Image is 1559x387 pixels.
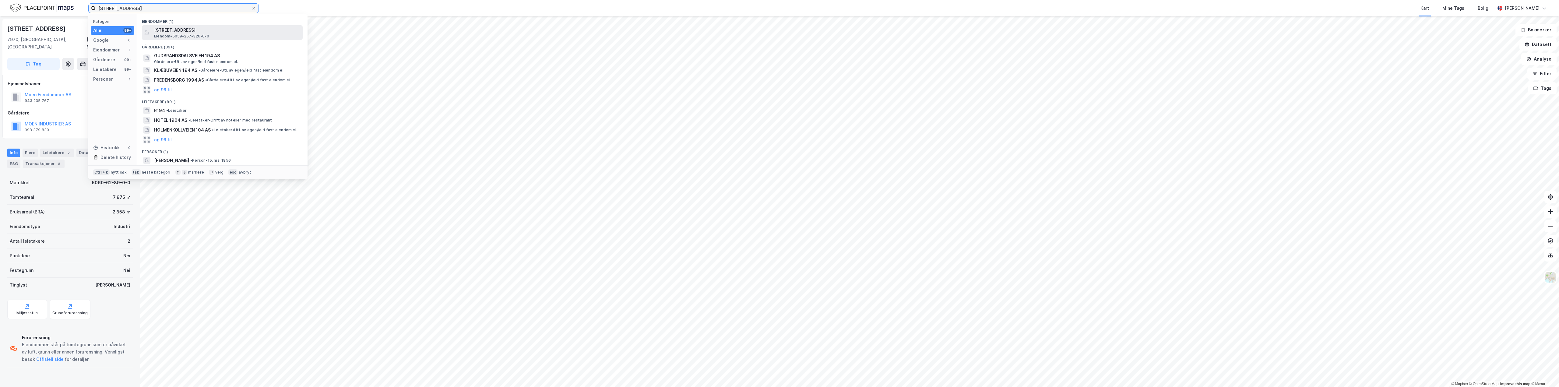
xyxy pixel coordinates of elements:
[1478,5,1488,12] div: Bolig
[1469,382,1499,386] a: OpenStreetMap
[93,46,120,54] div: Eiendommer
[93,19,134,24] div: Kategori
[215,170,223,175] div: velg
[239,170,251,175] div: avbryt
[10,194,34,201] div: Tomteareal
[123,57,132,62] div: 99+
[93,144,120,151] div: Historikk
[1515,24,1557,36] button: Bokmerker
[199,68,284,73] span: Gårdeiere • Utl. av egen/leid fast eiendom el.
[1500,382,1530,386] a: Improve this map
[113,208,130,216] div: 2 858 ㎡
[154,86,172,93] button: og 96 til
[154,26,300,34] span: [STREET_ADDRESS]
[123,28,132,33] div: 99+
[113,194,130,201] div: 7 975 ㎡
[188,118,272,123] span: Leietaker • Drift av hoteller med restaurant
[114,223,130,230] div: Industri
[1519,38,1557,51] button: Datasett
[228,169,238,175] div: esc
[154,67,197,74] span: KLÆBUVEIEN 194 AS
[1451,382,1468,386] a: Mapbox
[154,34,209,39] span: Eiendom • 5059-257-326-0-0
[188,118,190,122] span: •
[7,160,20,168] div: ESG
[25,98,49,103] div: 943 235 767
[137,145,308,156] div: Personer (1)
[93,76,113,83] div: Personer
[154,136,172,143] button: og 96 til
[1420,5,1429,12] div: Kart
[7,149,20,157] div: Info
[22,334,130,341] div: Forurensning
[76,149,99,157] div: Datasett
[127,77,132,82] div: 1
[100,154,131,161] div: Delete history
[123,67,132,72] div: 99+
[10,281,27,289] div: Tinglyst
[205,78,207,82] span: •
[127,145,132,150] div: 0
[1528,82,1557,94] button: Tags
[190,158,192,163] span: •
[93,27,101,34] div: Alle
[190,158,231,163] span: Person • 15. mai 1956
[142,170,171,175] div: neste kategori
[1529,358,1559,387] iframe: Chat Widget
[10,179,30,186] div: Matrikkel
[205,78,291,83] span: Gårdeiere • Utl. av egen/leid fast eiendom el.
[1545,272,1556,283] img: Z
[137,95,308,106] div: Leietakere (99+)
[154,157,189,164] span: [PERSON_NAME]
[8,109,132,117] div: Gårdeiere
[154,107,165,114] span: R194
[199,68,200,72] span: •
[166,108,168,113] span: •
[154,52,300,59] span: GUDBRANDSDALSVEIEN 194 AS
[1527,68,1557,80] button: Filter
[123,252,130,259] div: Nei
[154,126,211,134] span: HOLMENKOLLVEIEN 104 AS
[93,56,115,63] div: Gårdeiere
[7,58,60,70] button: Tag
[188,170,204,175] div: markere
[1505,5,1540,12] div: [PERSON_NAME]
[154,59,238,64] span: Gårdeiere • Utl. av egen/leid fast eiendom el.
[65,150,72,156] div: 2
[1442,5,1464,12] div: Mine Tags
[10,267,33,274] div: Festegrunn
[23,149,38,157] div: Eiere
[123,267,130,274] div: Nei
[22,341,130,363] div: Eiendommen står på tomtegrunn som er påvirket av luft, grunn eller annen forurensning. Vennligst ...
[212,128,214,132] span: •
[93,66,117,73] div: Leietakere
[40,149,74,157] div: Leietakere
[7,36,86,51] div: 7970, [GEOGRAPHIC_DATA], [GEOGRAPHIC_DATA]
[16,311,38,315] div: Miljøstatus
[137,40,308,51] div: Gårdeiere (99+)
[1529,358,1559,387] div: Kontrollprogram for chat
[95,281,130,289] div: [PERSON_NAME]
[23,160,65,168] div: Transaksjoner
[93,169,110,175] div: Ctrl + k
[127,47,132,52] div: 1
[10,252,30,259] div: Punktleie
[1521,53,1557,65] button: Analyse
[10,223,40,230] div: Eiendomstype
[166,108,187,113] span: Leietaker
[96,4,251,13] input: Søk på adresse, matrikkel, gårdeiere, leietakere eller personer
[56,161,62,167] div: 8
[137,14,308,25] div: Eiendommer (1)
[132,169,141,175] div: tab
[7,24,67,33] div: [STREET_ADDRESS]
[111,170,127,175] div: nytt søk
[8,80,132,87] div: Hjemmelshaver
[128,237,130,245] div: 2
[86,36,133,51] div: [GEOGRAPHIC_DATA], 62/89
[10,237,45,245] div: Antall leietakere
[10,3,74,13] img: logo.f888ab2527a4732fd821a326f86c7f29.svg
[25,128,49,132] div: 998 379 830
[154,76,204,84] span: FREDENSBORG 1994 AS
[10,208,45,216] div: Bruksareal (BRA)
[92,179,130,186] div: 5060-62-89-0-0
